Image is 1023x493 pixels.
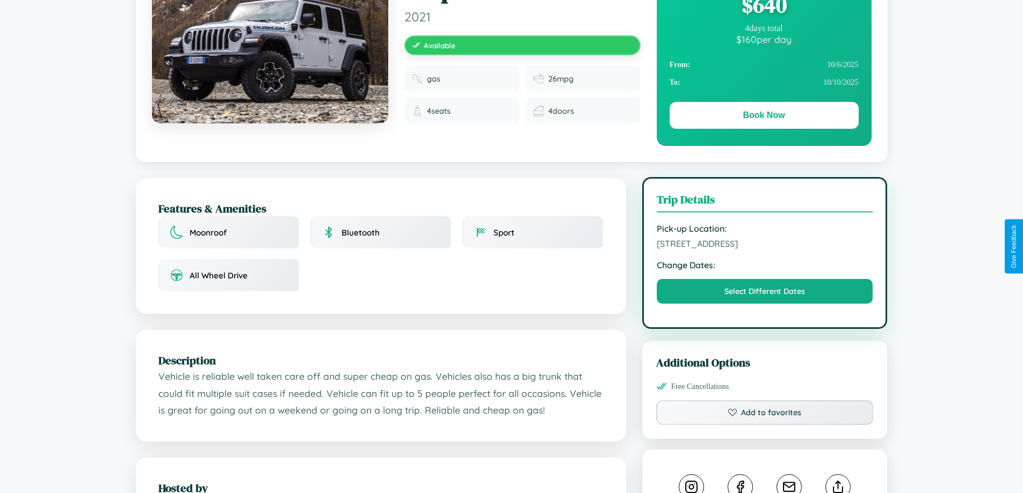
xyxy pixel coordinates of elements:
button: Book Now [670,102,859,129]
button: Add to favorites [656,400,874,425]
button: Select Different Dates [657,279,873,304]
div: 4 days total [670,24,859,33]
span: 4 seats [427,106,451,116]
span: gas [427,74,440,84]
h2: Features & Amenities [158,201,604,216]
span: Sport [494,227,514,238]
strong: Change Dates: [657,260,873,270]
span: All Wheel Drive [190,270,248,281]
p: Vehicle is reliable well taken care off and super cheap on gas. Vehicles also has a big trunk tha... [158,368,604,419]
strong: To: [670,78,680,87]
h2: Description [158,352,604,368]
span: 26 mpg [548,74,574,84]
div: Give Feedback [1010,225,1018,268]
span: Free Cancellations [671,382,729,391]
h3: Additional Options [656,355,874,370]
span: 4 doors [548,106,574,116]
img: Fuel type [412,73,423,84]
span: [STREET_ADDRESS] [657,238,873,249]
span: Available [424,41,455,50]
div: 10 / 10 / 2025 [670,73,859,91]
div: $ 160 per day [670,33,859,45]
span: Bluetooth [342,227,380,238]
strong: From: [670,60,691,69]
div: 10 / 6 / 2025 [670,56,859,73]
img: Doors [533,106,544,116]
span: 2021 [404,9,641,25]
img: Seats [412,106,423,116]
h3: Trip Details [657,192,873,212]
img: Fuel efficiency [533,73,544,84]
span: Moonroof [190,227,227,238]
strong: Pick-up Location: [657,223,873,234]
